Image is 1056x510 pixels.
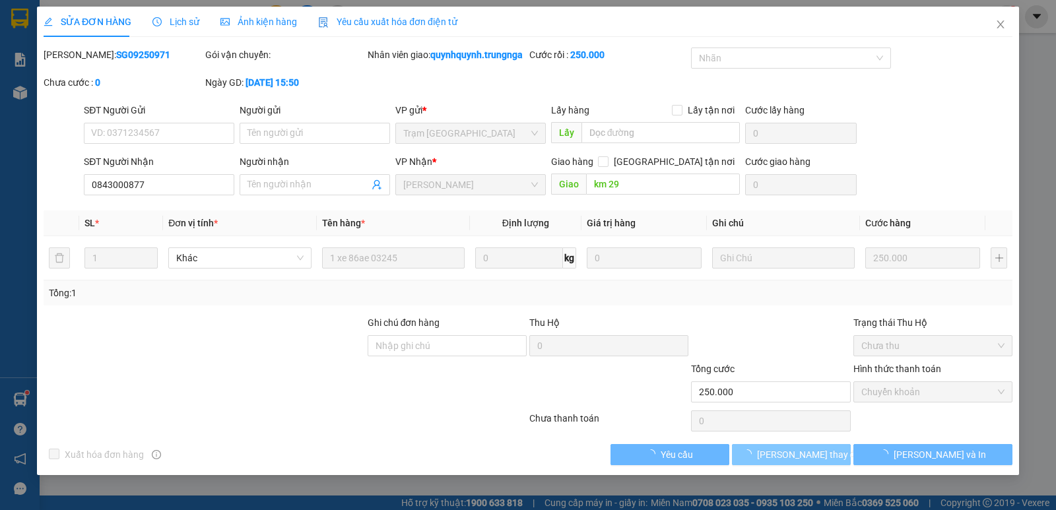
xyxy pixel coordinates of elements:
span: Lấy tận nơi [682,103,740,117]
span: edit [44,17,53,26]
span: Lấy hàng [551,105,589,115]
span: user-add [372,179,382,190]
span: Đơn vị tính [168,218,218,228]
input: Dọc đường [581,122,741,143]
div: Chưa cước : [44,75,203,90]
button: [PERSON_NAME] thay đổi [732,444,851,465]
span: Ảnh kiện hàng [220,16,297,27]
span: kg [563,247,576,269]
th: Ghi chú [707,210,860,236]
button: Close [982,7,1019,44]
span: picture [220,17,230,26]
span: Yêu cầu [661,447,693,462]
div: SĐT Người Gửi [84,103,234,117]
span: Tổng cước [691,364,735,374]
div: [PERSON_NAME]: [44,48,203,62]
span: Lấy [551,122,581,143]
span: Cước hàng [865,218,911,228]
span: close [995,19,1006,30]
b: quynhquynh.trungnga [430,49,523,60]
input: VD: Bàn, Ghế [322,247,465,269]
span: Thu Hộ [529,317,560,328]
span: Khác [176,248,303,268]
span: loading [646,449,661,459]
b: 0 [95,77,100,88]
input: Cước lấy hàng [745,123,857,144]
div: VP gửi [395,103,546,117]
b: [DATE] 15:50 [246,77,299,88]
label: Cước giao hàng [745,156,810,167]
span: loading [879,449,894,459]
input: Cước giao hàng [745,174,857,195]
input: 0 [587,247,702,269]
div: Chưa thanh toán [528,411,690,434]
input: Ghi Chú [712,247,855,269]
button: [PERSON_NAME] và In [853,444,1012,465]
div: Ngày GD: [205,75,364,90]
label: Hình thức thanh toán [853,364,941,374]
label: Ghi chú đơn hàng [368,317,440,328]
input: 0 [865,247,980,269]
div: Cước rồi : [529,48,688,62]
button: Yêu cầu [610,444,729,465]
span: Phan Thiết [403,175,538,195]
div: SĐT Người Nhận [84,154,234,169]
span: Lịch sử [152,16,199,27]
span: info-circle [152,450,161,459]
span: Giao hàng [551,156,593,167]
span: Tên hàng [322,218,365,228]
button: plus [991,247,1007,269]
button: delete [49,247,70,269]
img: icon [318,17,329,28]
b: SG09250971 [116,49,170,60]
b: 250.000 [570,49,605,60]
div: Gói vận chuyển: [205,48,364,62]
span: Chuyển khoản [861,382,1005,402]
span: Giao [551,174,586,195]
label: Cước lấy hàng [745,105,805,115]
span: Giá trị hàng [587,218,636,228]
span: Xuất hóa đơn hàng [59,447,149,462]
span: [PERSON_NAME] và In [894,447,986,462]
input: Ghi chú đơn hàng [368,335,527,356]
span: SỬA ĐƠN HÀNG [44,16,131,27]
span: Định lượng [502,218,549,228]
div: Người gửi [240,103,390,117]
span: SL [84,218,95,228]
span: VP Nhận [395,156,432,167]
span: [GEOGRAPHIC_DATA] tận nơi [609,154,740,169]
div: Người nhận [240,154,390,169]
div: Trạng thái Thu Hộ [853,315,1012,330]
div: Tổng: 1 [49,286,409,300]
span: loading [742,449,757,459]
input: Dọc đường [586,174,741,195]
span: Yêu cầu xuất hóa đơn điện tử [318,16,457,27]
span: Chưa thu [861,336,1005,356]
span: clock-circle [152,17,162,26]
span: Trạm Sài Gòn [403,123,538,143]
div: Nhân viên giao: [368,48,527,62]
span: [PERSON_NAME] thay đổi [757,447,863,462]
